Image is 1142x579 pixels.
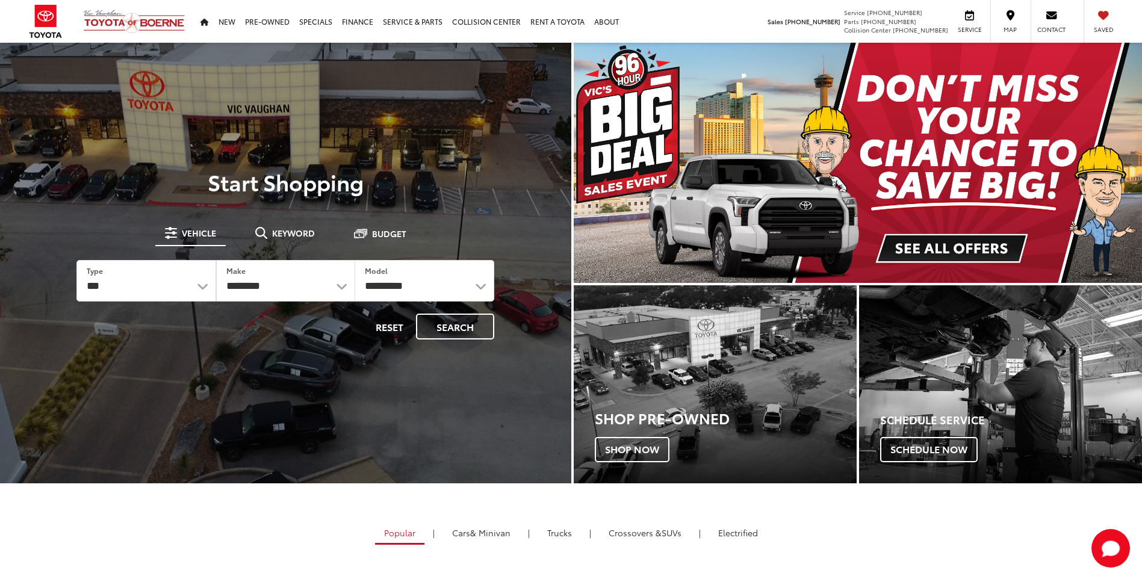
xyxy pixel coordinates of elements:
[372,229,406,238] span: Budget
[574,285,857,483] a: Shop Pre-Owned Shop Now
[1091,529,1130,568] svg: Start Chat
[709,522,767,543] a: Electrified
[87,265,103,276] label: Type
[696,527,704,539] li: |
[595,410,857,426] h3: Shop Pre-Owned
[430,527,438,539] li: |
[768,17,783,26] span: Sales
[859,285,1142,483] div: Toyota
[859,285,1142,483] a: Schedule Service Schedule Now
[586,527,594,539] li: |
[365,314,414,339] button: Reset
[956,25,983,34] span: Service
[844,17,859,26] span: Parts
[83,9,185,34] img: Vic Vaughan Toyota of Boerne
[893,25,948,34] span: [PHONE_NUMBER]
[867,8,922,17] span: [PHONE_NUMBER]
[997,25,1023,34] span: Map
[525,527,533,539] li: |
[844,25,891,34] span: Collision Center
[51,170,521,194] p: Start Shopping
[574,285,857,483] div: Toyota
[226,265,246,276] label: Make
[538,522,581,543] a: Trucks
[880,414,1142,426] h4: Schedule Service
[365,265,388,276] label: Model
[861,17,916,26] span: [PHONE_NUMBER]
[443,522,520,543] a: Cars
[880,437,978,462] span: Schedule Now
[182,229,216,237] span: Vehicle
[1037,25,1066,34] span: Contact
[1090,25,1117,34] span: Saved
[785,17,840,26] span: [PHONE_NUMBER]
[600,522,690,543] a: SUVs
[609,527,662,539] span: Crossovers &
[375,522,424,545] a: Popular
[844,8,865,17] span: Service
[1091,529,1130,568] button: Toggle Chat Window
[416,314,494,339] button: Search
[272,229,315,237] span: Keyword
[595,437,669,462] span: Shop Now
[470,527,510,539] span: & Minivan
